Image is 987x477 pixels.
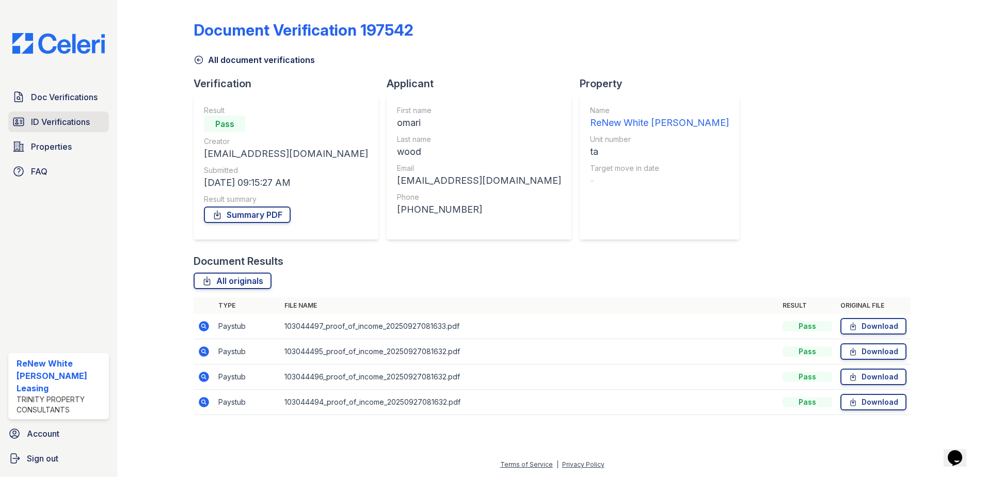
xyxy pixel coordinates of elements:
div: Phone [397,192,561,202]
div: Unit number [590,134,729,145]
div: Submitted [204,165,368,176]
div: Pass [783,397,832,407]
th: Result [778,297,836,314]
span: ID Verifications [31,116,90,128]
a: Summary PDF [204,206,291,223]
div: Verification [194,76,387,91]
span: FAQ [31,165,47,178]
div: Document Verification 197542 [194,21,413,39]
a: All originals [194,273,272,289]
th: Original file [836,297,911,314]
span: Account [27,427,59,440]
div: Target move in date [590,163,729,173]
span: Doc Verifications [31,91,98,103]
div: wood [397,145,561,159]
div: First name [397,105,561,116]
div: Creator [204,136,368,147]
div: Document Results [194,254,283,268]
div: [PHONE_NUMBER] [397,202,561,217]
div: Pass [783,321,832,331]
a: Properties [8,136,109,157]
div: - [590,173,729,188]
a: Terms of Service [500,460,553,468]
a: Download [840,318,906,335]
a: Download [840,343,906,360]
td: Paystub [214,364,280,390]
th: File name [280,297,778,314]
td: 103044494_proof_of_income_20250927081632.pdf [280,390,778,415]
a: Download [840,394,906,410]
span: Sign out [27,452,58,465]
div: Email [397,163,561,173]
div: Property [580,76,747,91]
td: Paystub [214,339,280,364]
div: ReNew White [PERSON_NAME] [590,116,729,130]
a: Name ReNew White [PERSON_NAME] [590,105,729,130]
div: [EMAIL_ADDRESS][DOMAIN_NAME] [204,147,368,161]
div: ta [590,145,729,159]
div: Pass [783,372,832,382]
a: Sign out [4,448,113,469]
td: Paystub [214,390,280,415]
iframe: chat widget [944,436,977,467]
a: Account [4,423,113,444]
td: Paystub [214,314,280,339]
span: Properties [31,140,72,153]
div: Pass [204,116,245,132]
td: 103044496_proof_of_income_20250927081632.pdf [280,364,778,390]
div: ReNew White [PERSON_NAME] Leasing [17,357,105,394]
a: Privacy Policy [562,460,604,468]
img: CE_Logo_Blue-a8612792a0a2168367f1c8372b55b34899dd931a85d93a1a3d3e32e68fde9ad4.png [4,33,113,54]
div: Name [590,105,729,116]
td: 103044495_proof_of_income_20250927081632.pdf [280,339,778,364]
div: Result [204,105,368,116]
a: Doc Verifications [8,87,109,107]
div: omari [397,116,561,130]
a: ID Verifications [8,112,109,132]
a: All document verifications [194,54,315,66]
a: FAQ [8,161,109,182]
th: Type [214,297,280,314]
div: [DATE] 09:15:27 AM [204,176,368,190]
td: 103044497_proof_of_income_20250927081633.pdf [280,314,778,339]
div: Last name [397,134,561,145]
div: Pass [783,346,832,357]
a: Download [840,369,906,385]
div: Trinity Property Consultants [17,394,105,415]
div: Result summary [204,194,368,204]
div: | [556,460,559,468]
div: [EMAIL_ADDRESS][DOMAIN_NAME] [397,173,561,188]
div: Applicant [387,76,580,91]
